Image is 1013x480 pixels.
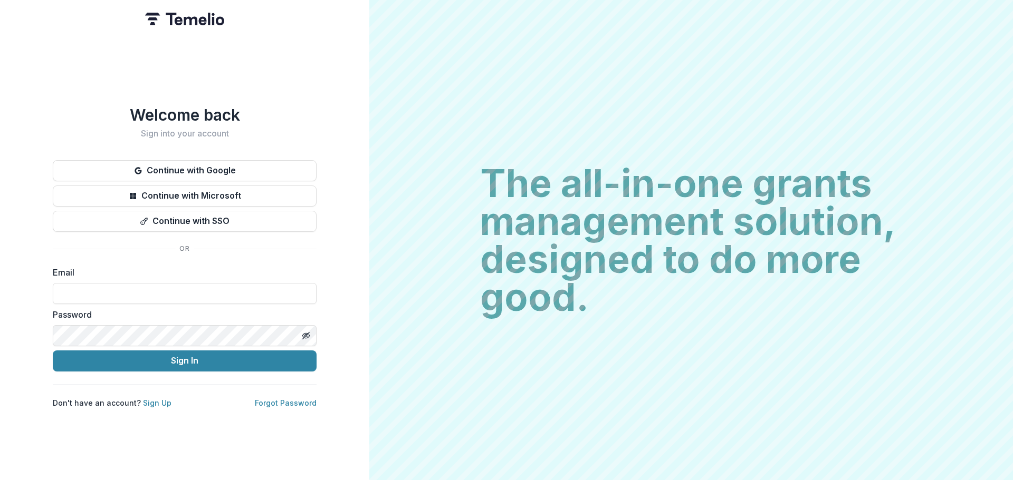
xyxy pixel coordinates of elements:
p: Don't have an account? [53,397,171,408]
button: Continue with SSO [53,211,317,232]
a: Sign Up [143,398,171,407]
a: Forgot Password [255,398,317,407]
button: Continue with Google [53,160,317,181]
h2: Sign into your account [53,129,317,139]
button: Toggle password visibility [298,327,314,344]
label: Password [53,308,310,321]
h1: Welcome back [53,105,317,124]
button: Sign In [53,350,317,371]
label: Email [53,266,310,279]
img: Temelio [145,13,224,25]
button: Continue with Microsoft [53,185,317,207]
